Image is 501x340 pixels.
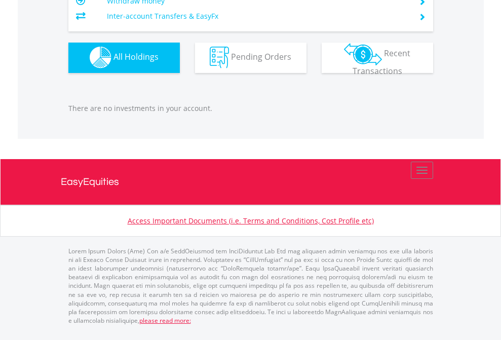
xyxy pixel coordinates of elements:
[90,47,111,68] img: holdings-wht.png
[61,159,441,205] a: EasyEquities
[322,43,433,73] button: Recent Transactions
[195,43,306,73] button: Pending Orders
[113,51,159,62] span: All Holdings
[68,103,433,114] p: There are no investments in your account.
[139,316,191,325] a: please read more:
[128,216,374,225] a: Access Important Documents (i.e. Terms and Conditions, Cost Profile etc)
[68,43,180,73] button: All Holdings
[344,43,382,65] img: transactions-zar-wht.png
[353,48,411,77] span: Recent Transactions
[107,9,406,24] td: Inter-account Transfers & EasyFx
[210,47,229,68] img: pending_instructions-wht.png
[68,247,433,325] p: Lorem Ipsum Dolors (Ame) Con a/e SeddOeiusmod tem InciDiduntut Lab Etd mag aliquaen admin veniamq...
[231,51,291,62] span: Pending Orders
